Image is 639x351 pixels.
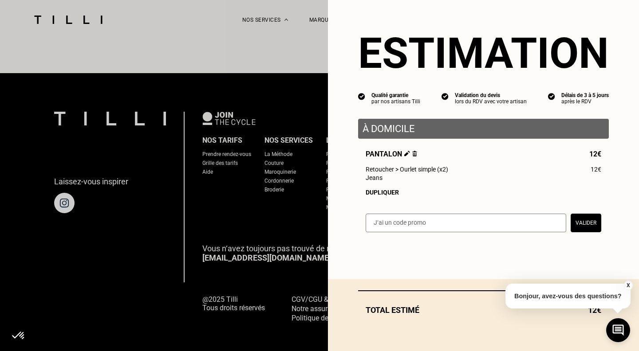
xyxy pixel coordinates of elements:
span: 12€ [591,166,601,173]
img: icon list info [442,92,449,100]
div: Dupliquer [366,189,601,196]
div: Total estimé [358,305,609,315]
span: Jeans [366,174,383,181]
button: X [623,281,632,290]
span: Pantalon [366,150,417,158]
div: après le RDV [561,98,609,105]
div: Validation du devis [455,92,527,98]
div: lors du RDV avec votre artisan [455,98,527,105]
div: Délais de 3 à 5 jours [561,92,609,98]
img: Éditer [404,151,410,156]
section: Estimation [358,28,609,78]
img: icon list info [548,92,555,100]
button: Valider [571,214,601,232]
p: À domicile [363,123,604,134]
img: Supprimer [412,151,417,156]
div: par nos artisans Tilli [371,98,420,105]
span: 12€ [589,150,601,158]
input: J‘ai un code promo [366,214,566,232]
div: Qualité garantie [371,92,420,98]
img: icon list info [358,92,365,100]
p: Bonjour, avez-vous des questions? [505,284,631,308]
span: Retoucher > Ourlet simple (x2) [366,166,448,173]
